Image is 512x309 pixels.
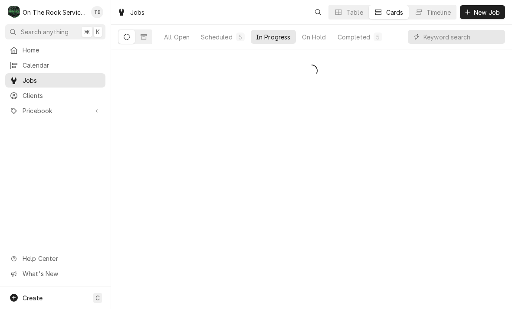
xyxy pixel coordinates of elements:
span: New Job [472,8,502,17]
div: On The Rock Services [23,8,86,17]
input: Keyword search [423,30,501,44]
div: Timeline [427,8,451,17]
div: Todd Brady's Avatar [91,6,103,18]
button: Open search [311,5,325,19]
div: Table [346,8,363,17]
a: Go to Help Center [5,251,105,266]
span: ⌘ [84,27,90,36]
a: Jobs [5,73,105,88]
span: C [95,293,100,302]
div: TB [91,6,103,18]
span: What's New [23,269,100,278]
div: O [8,6,20,18]
div: On Hold [302,33,326,42]
a: Home [5,43,105,57]
a: Go to What's New [5,267,105,281]
div: 5 [238,33,243,42]
span: Jobs [23,76,101,85]
span: Help Center [23,254,100,263]
div: Scheduled [201,33,232,42]
a: Calendar [5,58,105,72]
a: Clients [5,88,105,103]
span: K [96,27,100,36]
div: Cards [386,8,404,17]
div: Completed [338,33,370,42]
button: New Job [460,5,505,19]
span: Pricebook [23,106,88,115]
span: Loading... [305,62,318,80]
span: Create [23,294,43,302]
div: In Progress [256,33,291,42]
span: Calendar [23,61,101,70]
div: All Open [164,33,190,42]
span: Clients [23,91,101,100]
a: Go to Pricebook [5,104,105,118]
div: On The Rock Services's Avatar [8,6,20,18]
div: 5 [375,33,381,42]
span: Home [23,46,101,55]
button: Search anything⌘K [5,24,105,39]
span: Search anything [21,27,69,36]
div: In Progress Jobs List Loading [111,62,512,80]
